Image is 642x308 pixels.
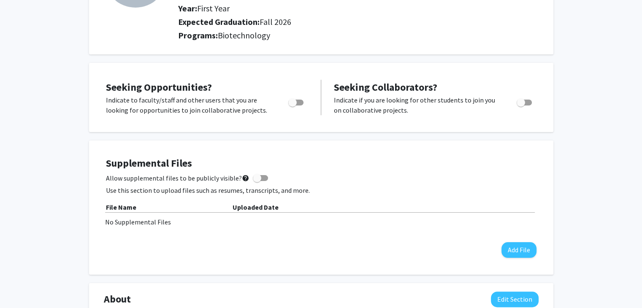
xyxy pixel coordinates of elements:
button: Edit About [491,292,539,307]
p: Use this section to upload files such as resumes, transcripts, and more. [106,185,536,195]
h4: Supplemental Files [106,157,536,170]
span: Biotechnology [218,30,270,41]
button: Add File [501,242,536,258]
mat-icon: help [242,173,249,183]
b: Uploaded Date [233,203,279,211]
div: No Supplemental Files [105,217,537,227]
h2: Programs: [178,30,538,41]
span: Allow supplemental files to be publicly visible? [106,173,249,183]
span: Fall 2026 [260,16,291,27]
h2: Expected Graduation: [178,17,480,27]
span: About [104,292,131,307]
iframe: Chat [6,270,36,302]
b: File Name [106,203,136,211]
div: Toggle [285,95,308,108]
span: First Year [197,3,230,14]
p: Indicate if you are looking for other students to join you on collaborative projects. [334,95,501,115]
span: Seeking Opportunities? [106,81,212,94]
p: Indicate to faculty/staff and other users that you are looking for opportunities to join collabor... [106,95,272,115]
h2: Year: [178,3,480,14]
span: Seeking Collaborators? [334,81,437,94]
div: Toggle [513,95,536,108]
